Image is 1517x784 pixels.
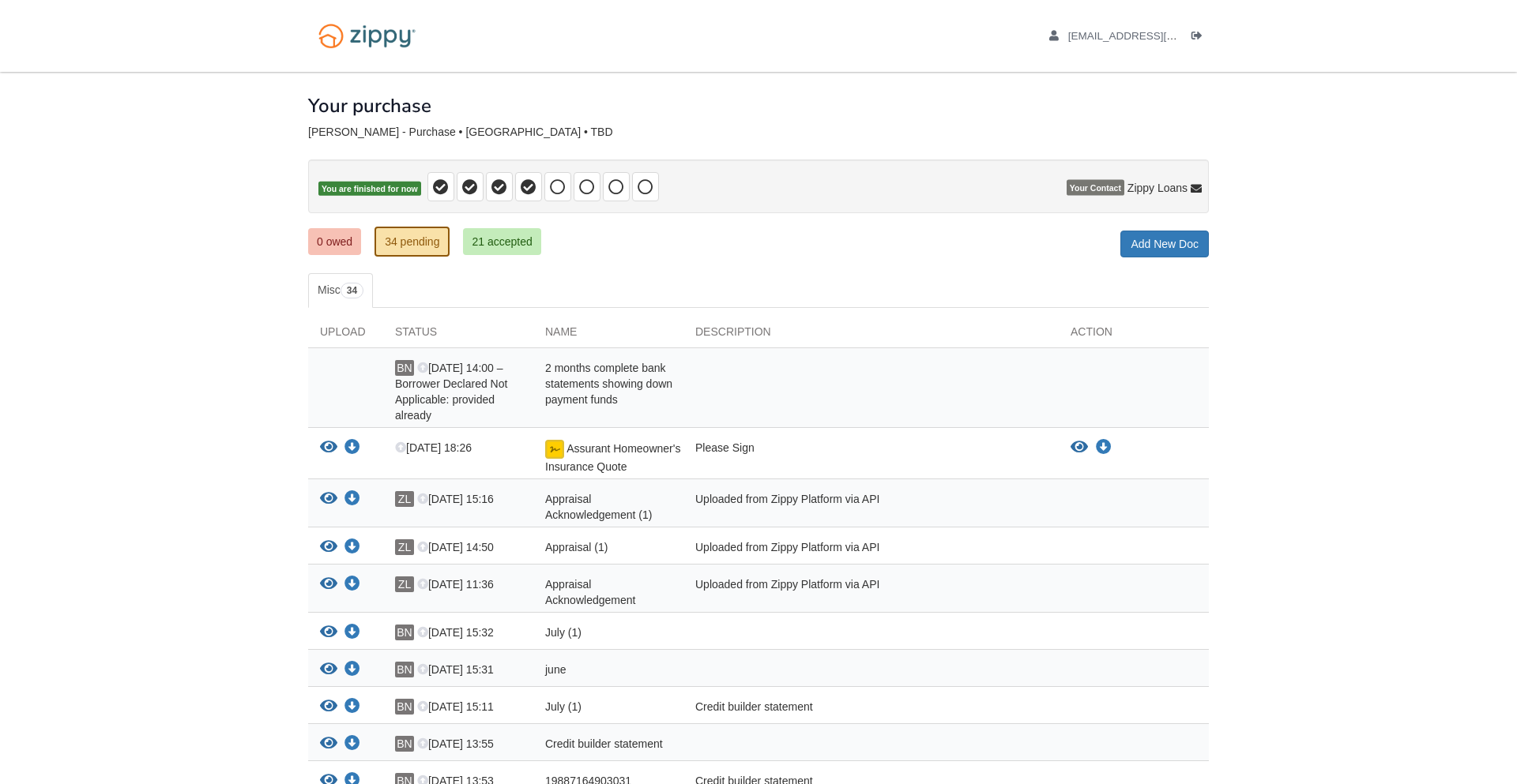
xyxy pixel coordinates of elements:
div: Status [383,324,533,347]
a: edit profile [1049,30,1249,46]
div: Uploaded from Zippy Platform via API [683,576,1059,608]
button: View Assurant Homeowner's Insurance Quote [320,440,337,456]
span: ZL [395,539,414,555]
a: Log out [1191,30,1209,46]
a: 0 owed [308,228,361,255]
a: Download July (1) [344,627,360,640]
a: Download July (1) [344,701,360,714]
span: BN [395,360,414,376]
a: Download Appraisal (1) [344,542,360,554]
span: BN [395,699,414,715]
div: Uploaded from Zippy Platform via API [683,539,1059,560]
span: [DATE] 18:26 [395,441,472,454]
a: Download june [344,664,360,677]
span: [DATE] 15:32 [417,626,494,639]
img: Document fully signed [545,440,564,459]
span: Assurant Homeowner's Insurance Quote [545,442,680,473]
span: You are finished for now [318,182,421,197]
div: Description [683,324,1059,347]
span: [DATE] 15:16 [417,493,494,505]
div: Please Sign [683,440,1059,475]
span: 34 [341,283,363,298]
span: 2 months complete bank statements showing down payment funds [545,362,672,406]
div: Credit builder statement [683,699,1059,719]
span: Credit builder statement [545,737,663,750]
a: Download Assurant Homeowner's Insurance Quote [1096,441,1112,454]
span: BN [395,736,414,752]
div: Uploaded from Zippy Platform via API [683,491,1059,523]
span: [DATE] 15:31 [417,663,494,676]
span: [DATE] 14:50 [417,541,494,553]
span: [DATE] 14:00 – Borrower Declared Not Applicable: provided already [395,362,507,422]
span: [DATE] 11:36 [417,578,494,591]
a: Download Assurant Homeowner's Insurance Quote [344,442,360,455]
a: Download Appraisal Acknowledgement (1) [344,493,360,506]
a: Misc [308,273,373,308]
span: june [545,663,566,676]
button: View Appraisal Acknowledgement (1) [320,491,337,508]
span: July (1) [545,626,582,639]
div: Upload [308,324,383,347]
span: brittanynolan30@gmail.com [1068,30,1249,42]
span: ZL [395,576,414,592]
h1: Your purchase [308,96,431,116]
span: Appraisal Acknowledgement (1) [545,493,652,521]
a: 21 accepted [463,228,540,255]
a: 34 pending [375,227,450,257]
span: [DATE] 13:55 [417,737,494,750]
button: View june [320,662,337,678]
button: View Appraisal Acknowledgement [320,576,337,593]
button: View Appraisal (1) [320,539,337,556]
a: Add New Doc [1120,231,1209,257]
a: Download Credit builder statement [344,738,360,751]
div: Action [1059,324,1209,347]
a: Download Appraisal Acknowledgement [344,579,360,591]
span: Appraisal Acknowledgement [545,578,635,606]
span: July (1) [545,700,582,713]
span: BN [395,662,414,677]
span: BN [395,625,414,640]
div: Name [533,324,683,347]
button: View July (1) [320,699,337,715]
img: Logo [308,16,426,56]
button: View Credit builder statement [320,736,337,752]
button: View July (1) [320,625,337,641]
span: ZL [395,491,414,507]
span: Zippy Loans [1127,180,1188,196]
span: Your Contact [1067,180,1124,196]
span: Appraisal (1) [545,541,608,553]
div: [PERSON_NAME] - Purchase • [GEOGRAPHIC_DATA] • TBD [308,126,1209,139]
span: [DATE] 15:11 [417,700,494,713]
button: View Assurant Homeowner's Insurance Quote [1071,440,1088,456]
